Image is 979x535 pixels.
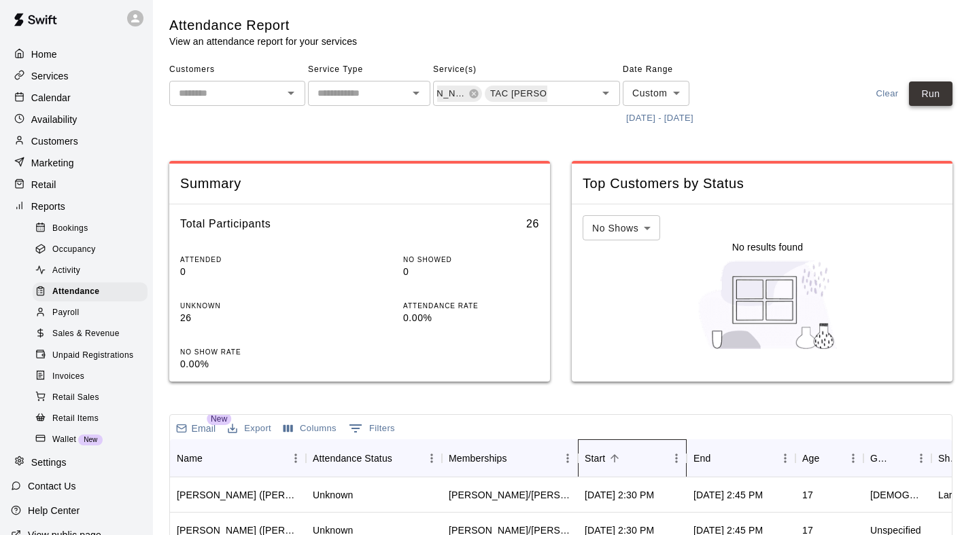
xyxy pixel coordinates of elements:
div: WalletNew [33,430,148,449]
span: New [207,413,231,425]
button: Menu [775,448,795,468]
span: Service(s) [433,59,620,81]
p: Email [192,422,216,435]
button: Sort [710,449,729,468]
div: Anthony Caruso (Ralph Caruso) [177,488,299,502]
a: Home [11,44,142,64]
div: No Shows [583,215,660,240]
p: Help Center [28,504,80,517]
div: Shirt Size [938,439,960,477]
p: Services [31,69,69,83]
span: Service Type [308,59,430,81]
p: 0.00% [403,311,539,325]
img: Nothing to see here [691,254,844,356]
a: Retail [11,174,142,195]
span: Unpaid Registrations [52,349,133,363]
div: Name [170,439,306,477]
a: Marketing [11,153,142,173]
div: Tom/Mike - 6 Month Membership - 2x per week [449,488,571,502]
p: 0.00% [180,357,316,371]
p: 26 [180,311,316,325]
div: Custom [623,81,689,106]
span: Bookings [52,222,88,236]
div: Gender [863,439,931,477]
div: Retail Items [33,409,148,428]
span: Retail Items [52,412,99,426]
span: Occupancy [52,243,96,257]
a: Customers [11,131,142,151]
button: Run [909,81,952,107]
div: Invoices [33,367,148,386]
span: Activity [52,264,80,278]
div: Bookings [33,219,148,238]
button: Menu [422,448,442,468]
span: Invoices [52,370,84,384]
p: View an attendance report for your services [169,35,357,48]
button: Open [407,84,426,103]
div: Memberships [442,439,578,477]
p: ATTENDED [180,255,316,265]
div: Large [938,488,963,502]
div: Male [870,488,925,502]
button: Select columns [280,418,340,439]
p: Contact Us [28,479,76,493]
button: Sort [392,449,411,468]
span: Attendance [52,285,99,299]
a: Payroll [33,303,153,324]
div: Memberships [449,439,507,477]
a: Retail Items [33,408,153,429]
span: New [78,436,103,443]
div: Payroll [33,303,148,322]
span: Wallet [52,433,76,447]
button: Menu [843,448,863,468]
button: Sort [819,449,838,468]
a: Sales & Revenue [33,324,153,345]
p: Availability [31,113,78,126]
a: Availability [11,109,142,130]
span: Top Customers by Status [583,174,942,193]
p: Retail [31,178,56,191]
span: Date Range [623,59,742,81]
p: NO SHOW RATE [180,347,316,357]
div: Attendance [33,282,148,301]
div: Gender [870,439,892,477]
div: 17 [802,488,813,502]
button: Menu [286,448,306,468]
h6: Total Participants [180,215,271,233]
p: Home [31,48,57,61]
button: Sort [605,449,624,468]
div: Sales & Revenue [33,325,148,344]
a: Reports [11,196,142,217]
div: Oct 9, 2025 at 2:30 PM [585,488,654,502]
a: Bookings [33,218,153,239]
div: End [687,439,795,477]
a: Services [11,66,142,86]
div: Start [585,439,605,477]
a: Unpaid Registrations [33,345,153,366]
button: Show filters [345,418,398,439]
span: Customers [169,59,305,81]
button: Menu [666,448,687,468]
span: Summary [180,174,539,193]
div: Attendance Status [306,439,442,477]
p: Reports [31,200,65,213]
button: Export [224,418,275,439]
div: Name [177,439,203,477]
div: Unpaid Registrations [33,346,148,365]
a: Invoices [33,366,153,387]
p: Calendar [31,91,71,105]
p: Marketing [31,156,74,170]
p: NO SHOWED [403,255,539,265]
div: Oct 9, 2025 at 2:45 PM [693,488,763,502]
a: Settings [11,452,142,473]
div: End [693,439,710,477]
div: Unknown [313,488,353,502]
a: Calendar [11,88,142,108]
div: Occupancy [33,240,148,259]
